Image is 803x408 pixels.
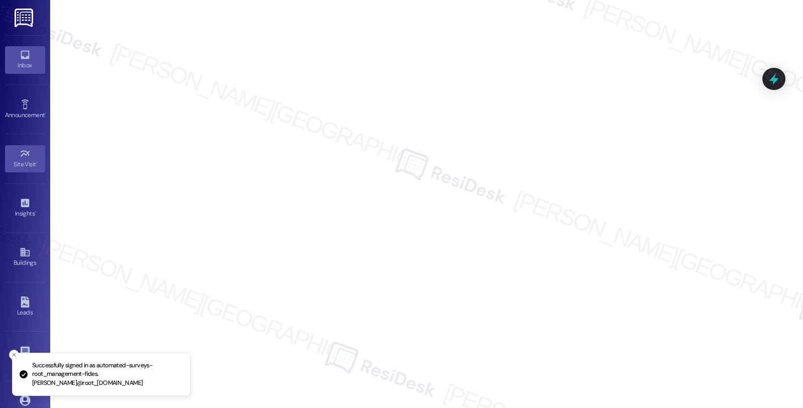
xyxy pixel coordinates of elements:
[32,361,182,388] p: Successfully signed in as automated-surveys-root_management-fides.[PERSON_NAME]@root_[DOMAIN_NAME]
[9,350,19,360] button: Close toast
[36,159,38,166] span: •
[45,110,46,117] span: •
[5,293,45,321] a: Leads
[35,209,36,216] span: •
[15,9,35,27] img: ResiDesk Logo
[5,343,45,370] a: Templates •
[5,194,45,222] a: Insights •
[5,145,45,172] a: Site Visit •
[5,244,45,271] a: Buildings
[5,46,45,73] a: Inbox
